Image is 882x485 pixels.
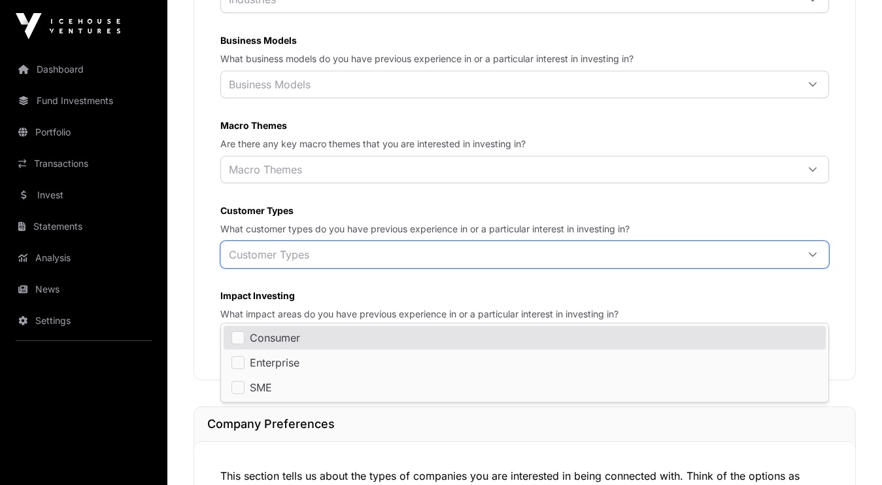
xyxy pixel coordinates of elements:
[10,212,157,241] a: Statements
[221,71,318,98] div: Business Models
[10,55,157,84] a: Dashboard
[220,34,829,47] label: Business Models
[10,306,157,335] a: Settings
[207,415,842,433] h1: Company Preferences
[221,156,310,183] div: Macro Themes
[10,86,157,115] a: Fund Investments
[10,118,157,147] a: Portfolio
[10,275,157,304] a: News
[817,422,882,485] iframe: Chat Widget
[220,137,829,151] p: Are there any key macro themes that you are interested in investing in?
[250,332,300,343] span: Consumer
[220,204,829,217] label: Customer Types
[224,326,826,350] li: Consumer
[220,289,829,302] label: Impact Investing
[220,119,829,132] label: Macro Themes
[250,382,272,393] span: SME
[220,308,829,321] p: What impact areas do you have previous experience in or a particular interest in investing in?
[10,243,157,272] a: Analysis
[224,351,826,374] li: Enterprise
[220,52,829,65] p: What business models do you have previous experience in or a particular interest in investing in?
[220,223,829,236] p: What customer types do you have previous experience in or a particular interest in investing in?
[224,376,826,399] li: SME
[10,149,157,178] a: Transactions
[250,357,299,368] span: Enterprise
[10,181,157,209] a: Invest
[221,323,828,402] ul: Option List
[221,242,317,268] div: Customer Types
[16,13,120,39] img: Icehouse Ventures Logo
